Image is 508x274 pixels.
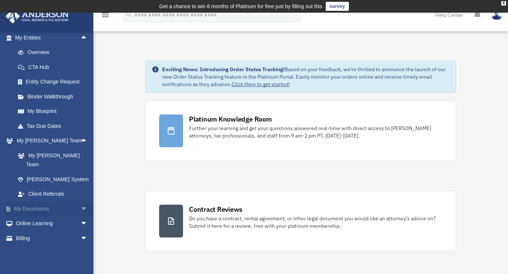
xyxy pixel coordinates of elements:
[501,1,506,6] div: close
[80,216,95,232] span: arrow_drop_down
[189,215,442,230] div: Do you have a contract, rental agreement, or other legal document you would like an attorney's ad...
[5,246,99,261] a: Events Calendar
[10,104,99,119] a: My Blueprint
[80,231,95,246] span: arrow_drop_down
[10,187,99,202] a: Client Referrals
[10,148,99,172] a: My [PERSON_NAME] Team
[162,66,450,88] div: Based on your feedback, we're thrilled to announce the launch of our new Order Status Tracking fe...
[232,81,290,88] a: Click Here to get started!
[101,13,110,19] a: menu
[10,60,99,75] a: CTA Hub
[80,30,95,45] span: arrow_drop_up
[80,133,95,149] span: arrow_drop_up
[10,75,99,89] a: Entity Change Request
[80,201,95,217] span: arrow_drop_down
[491,9,502,20] img: User Pic
[189,114,272,124] div: Platinum Knowledge Room
[3,9,71,23] img: Anderson Advisors Platinum Portal
[189,125,442,139] div: Further your learning and get your questions answered real-time with direct access to [PERSON_NAM...
[5,30,99,45] a: My Entitiesarrow_drop_up
[10,45,99,60] a: Overview
[145,191,456,251] a: Contract Reviews Do you have a contract, rental agreement, or other legal document you would like...
[10,172,99,187] a: [PERSON_NAME] System
[5,133,99,148] a: My [PERSON_NAME] Teamarrow_drop_up
[101,10,110,19] i: menu
[145,101,456,161] a: Platinum Knowledge Room Further your learning and get your questions answered real-time with dire...
[5,201,99,216] a: My Documentsarrow_drop_down
[5,216,99,231] a: Online Learningarrow_drop_down
[189,205,242,214] div: Contract Reviews
[159,2,322,11] div: Get a chance to win 6 months of Platinum for free just by filling out this
[326,2,349,11] a: survey
[162,66,285,73] strong: Exciting News: Introducing Order Status Tracking!
[10,119,99,133] a: Tax Due Dates
[10,89,99,104] a: Binder Walkthrough
[125,10,133,18] i: search
[5,231,99,246] a: Billingarrow_drop_down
